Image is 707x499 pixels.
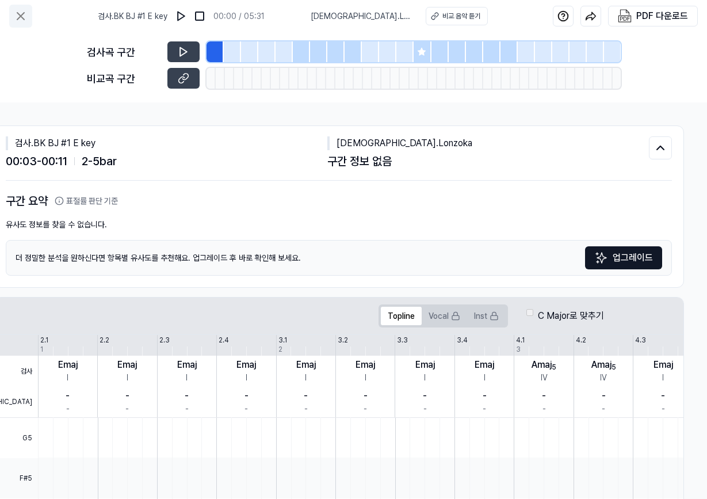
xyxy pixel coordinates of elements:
[467,307,506,325] button: Inst
[244,403,248,415] div: -
[484,372,486,384] div: I
[327,136,649,150] div: [DEMOGRAPHIC_DATA] . Lonzoka
[442,11,480,21] div: 비교 음악 듣기
[6,153,67,170] span: 00:03 - 00:11
[6,219,672,231] div: 유사도 정보를 찾을 수 없습니다.
[194,10,205,22] img: stop
[6,240,672,276] div: 더 정밀한 분석을 원하신다면 항목별 유사도를 추천해요. 업그레이드 후 바로 확인해 보세요.
[457,335,468,345] div: 3.4
[185,389,189,403] div: -
[327,153,649,170] div: 구간 정보 없음
[87,71,160,86] div: 비교곡 구간
[423,403,427,415] div: -
[483,403,486,415] div: -
[296,358,316,372] div: Emaj
[356,358,375,372] div: Emaj
[159,335,170,345] div: 2.3
[662,403,665,415] div: -
[422,307,467,325] button: Vocal
[591,358,616,372] div: Amaj
[381,307,422,325] button: Topline
[516,344,521,355] div: 3
[175,10,187,22] img: play
[516,335,525,345] div: 4.1
[616,6,690,26] button: PDF 다운로드
[66,389,70,403] div: -
[213,10,265,22] div: 00:00 / 05:31
[602,389,606,403] div: -
[6,136,327,150] div: 검사 . BK BJ #1 E key
[67,372,68,384] div: I
[532,358,556,372] div: Amaj
[185,403,189,415] div: -
[125,403,129,415] div: -
[426,7,488,25] button: 비교 음악 듣기
[538,309,604,323] label: C Major로 맞추기
[278,344,282,355] div: 2
[236,358,256,372] div: Emaj
[541,372,548,384] div: IV
[585,10,597,22] img: share
[585,246,662,269] a: Sparkles업그레이드
[125,389,129,403] div: -
[100,335,109,345] div: 2.2
[219,335,229,345] div: 2.4
[87,44,160,60] div: 검사곡 구간
[304,403,308,415] div: -
[612,363,616,371] sub: 5
[127,372,128,384] div: I
[246,372,247,384] div: I
[662,372,664,384] div: I
[6,192,672,209] h2: 구간 요약
[66,403,70,415] div: -
[117,358,137,372] div: Emaj
[552,363,556,371] sub: 5
[278,335,287,345] div: 3.1
[55,195,118,207] button: 표절률 판단 기준
[618,9,632,23] img: PDF Download
[364,389,368,403] div: -
[177,358,197,372] div: Emaj
[364,403,367,415] div: -
[635,335,646,345] div: 4.3
[40,344,43,355] div: 1
[305,372,307,384] div: I
[602,403,605,415] div: -
[654,358,673,372] div: Emaj
[557,10,569,22] img: help
[415,358,435,372] div: Emaj
[636,9,688,24] div: PDF 다운로드
[576,335,586,345] div: 4.2
[542,389,546,403] div: -
[423,389,427,403] div: -
[661,389,665,403] div: -
[424,372,426,384] div: I
[82,153,117,170] span: 2 - 5 bar
[397,335,408,345] div: 3.3
[585,246,662,269] button: 업그레이드
[98,10,167,22] span: 검사 . BK BJ #1 E key
[40,335,48,345] div: 2.1
[311,10,412,22] span: [DEMOGRAPHIC_DATA] . Lonzoka
[244,389,249,403] div: -
[338,335,348,345] div: 3.2
[483,389,487,403] div: -
[475,358,494,372] div: Emaj
[304,389,308,403] div: -
[542,403,546,415] div: -
[600,372,607,384] div: IV
[186,372,188,384] div: I
[594,251,608,265] img: Sparkles
[58,358,78,372] div: Emaj
[365,372,366,384] div: I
